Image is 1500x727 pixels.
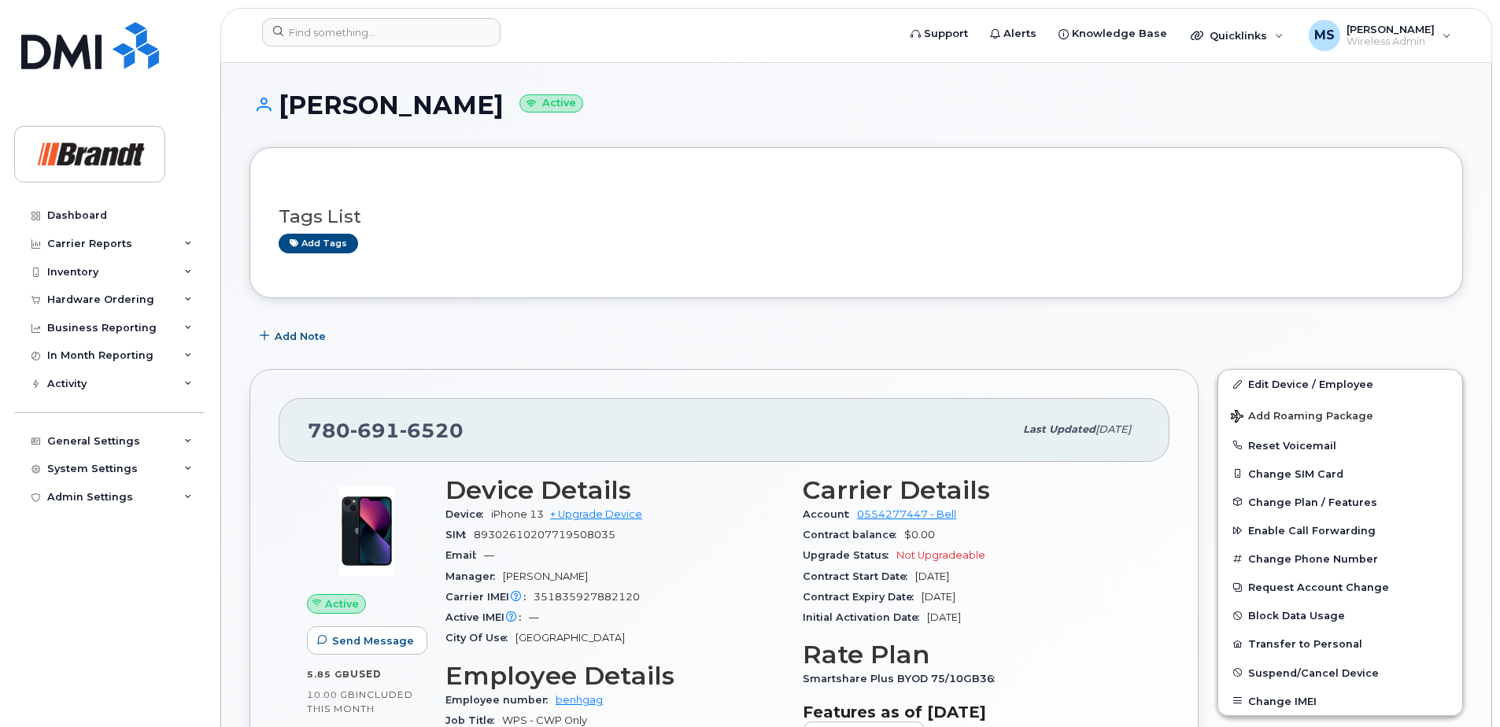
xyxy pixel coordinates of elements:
[307,669,350,680] span: 5.85 GB
[307,626,427,655] button: Send Message
[445,632,515,644] span: City Of Use
[519,94,583,113] small: Active
[803,476,1141,504] h3: Carrier Details
[803,529,904,541] span: Contract balance
[1231,410,1373,425] span: Add Roaming Package
[249,322,339,350] button: Add Note
[904,529,935,541] span: $0.00
[803,640,1141,669] h3: Rate Plan
[308,419,464,442] span: 780
[803,591,922,603] span: Contract Expiry Date
[534,591,640,603] span: 351835927882120
[1218,370,1462,398] a: Edit Device / Employee
[325,596,359,611] span: Active
[550,508,642,520] a: + Upgrade Device
[803,703,1141,721] h3: Features as of [DATE]
[445,570,503,582] span: Manager
[445,611,529,623] span: Active IMEI
[1248,496,1377,507] span: Change Plan / Features
[1218,687,1462,715] button: Change IMEI
[896,549,985,561] span: Not Upgradeable
[249,91,1463,119] h1: [PERSON_NAME]
[1218,544,1462,573] button: Change Phone Number
[279,234,358,253] a: Add tags
[502,714,587,726] span: WPS - CWP Only
[1248,525,1376,537] span: Enable Call Forwarding
[279,207,1434,227] h3: Tags List
[529,611,539,623] span: —
[503,570,588,582] span: [PERSON_NAME]
[1218,601,1462,629] button: Block Data Usage
[1218,488,1462,516] button: Change Plan / Features
[445,662,784,690] h3: Employee Details
[445,508,491,520] span: Device
[350,668,382,680] span: used
[445,694,556,706] span: Employee number
[400,419,464,442] span: 6520
[1218,459,1462,488] button: Change SIM Card
[857,508,956,520] a: 0554277447 - Bell
[515,632,625,644] span: [GEOGRAPHIC_DATA]
[1248,666,1379,678] span: Suspend/Cancel Device
[1218,516,1462,544] button: Enable Call Forwarding
[1218,573,1462,601] button: Request Account Change
[350,419,400,442] span: 691
[1218,431,1462,459] button: Reset Voicemail
[445,549,484,561] span: Email
[915,570,949,582] span: [DATE]
[445,529,474,541] span: SIM
[1218,399,1462,431] button: Add Roaming Package
[474,529,615,541] span: 89302610207719508035
[320,484,414,578] img: image20231002-3703462-1ig824h.jpeg
[1218,629,1462,658] button: Transfer to Personal
[307,688,413,714] span: included this month
[556,694,603,706] a: benhgag
[445,476,784,504] h3: Device Details
[803,549,896,561] span: Upgrade Status
[1218,659,1462,687] button: Suspend/Cancel Device
[803,570,915,582] span: Contract Start Date
[927,611,961,623] span: [DATE]
[803,508,857,520] span: Account
[275,329,326,344] span: Add Note
[307,689,356,700] span: 10.00 GB
[445,714,502,726] span: Job Title
[332,633,414,648] span: Send Message
[803,673,1003,685] span: Smartshare Plus BYOD 75/10GB36
[1023,423,1095,435] span: Last updated
[491,508,544,520] span: iPhone 13
[922,591,955,603] span: [DATE]
[445,591,534,603] span: Carrier IMEI
[484,549,494,561] span: —
[1095,423,1131,435] span: [DATE]
[803,611,927,623] span: Initial Activation Date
